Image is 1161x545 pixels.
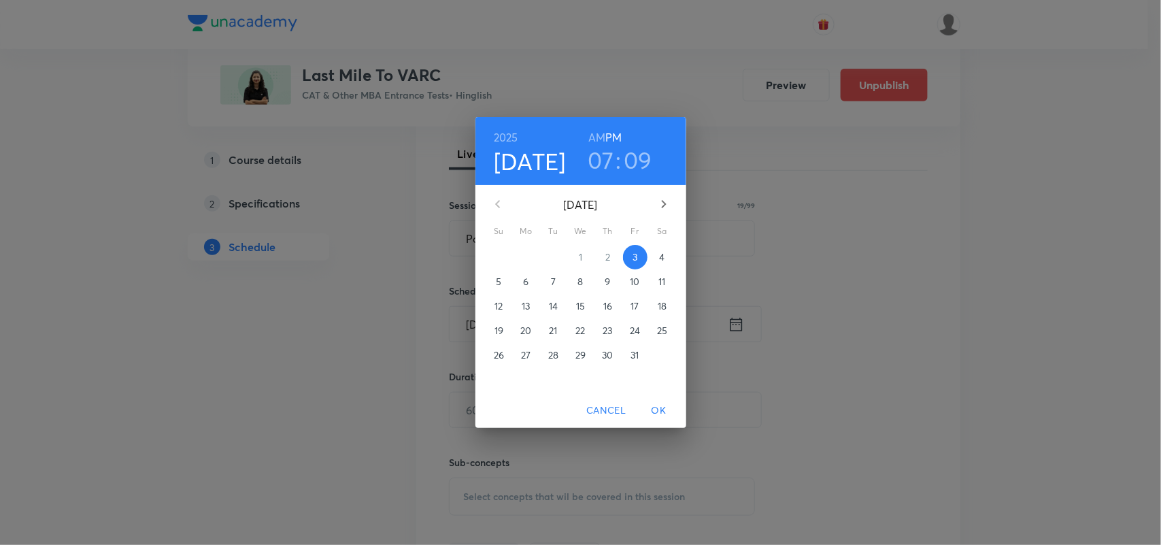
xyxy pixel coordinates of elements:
[616,146,621,174] h3: :
[650,225,675,238] span: Sa
[494,147,566,176] button: [DATE]
[624,146,652,174] button: 09
[569,269,593,294] button: 8
[541,269,566,294] button: 7
[605,275,610,288] p: 9
[581,398,631,423] button: Cancel
[496,275,501,288] p: 5
[630,275,639,288] p: 10
[603,324,612,337] p: 23
[630,299,639,313] p: 17
[586,402,626,419] span: Cancel
[596,343,620,367] button: 30
[602,348,613,362] p: 30
[514,225,539,238] span: Mo
[588,128,605,147] button: AM
[576,299,585,313] p: 15
[487,269,511,294] button: 5
[659,250,664,264] p: 4
[633,250,637,264] p: 3
[514,294,539,318] button: 13
[637,398,681,423] button: OK
[523,275,528,288] p: 6
[596,318,620,343] button: 23
[650,245,675,269] button: 4
[623,318,647,343] button: 24
[487,343,511,367] button: 26
[569,343,593,367] button: 29
[514,269,539,294] button: 6
[522,299,530,313] p: 13
[487,225,511,238] span: Su
[514,343,539,367] button: 27
[494,324,503,337] p: 19
[514,318,539,343] button: 20
[623,245,647,269] button: 3
[575,348,586,362] p: 29
[569,318,593,343] button: 22
[494,128,518,147] button: 2025
[577,275,583,288] p: 8
[548,348,558,362] p: 28
[549,324,557,337] p: 21
[657,324,667,337] p: 25
[551,275,556,288] p: 7
[605,128,622,147] button: PM
[541,343,566,367] button: 28
[569,294,593,318] button: 15
[596,294,620,318] button: 16
[630,324,640,337] p: 24
[494,299,503,313] p: 12
[569,225,593,238] span: We
[541,225,566,238] span: Tu
[494,348,504,362] p: 26
[596,269,620,294] button: 9
[575,324,585,337] p: 22
[541,294,566,318] button: 14
[521,348,531,362] p: 27
[623,269,647,294] button: 10
[520,324,531,337] p: 20
[630,348,639,362] p: 31
[541,318,566,343] button: 21
[487,294,511,318] button: 12
[658,299,667,313] p: 18
[588,146,614,174] button: 07
[596,225,620,238] span: Th
[623,294,647,318] button: 17
[658,275,665,288] p: 11
[514,197,647,213] p: [DATE]
[603,299,612,313] p: 16
[650,294,675,318] button: 18
[650,318,675,343] button: 25
[549,299,558,313] p: 14
[623,343,647,367] button: 31
[623,225,647,238] span: Fr
[650,269,675,294] button: 11
[487,318,511,343] button: 19
[643,402,675,419] span: OK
